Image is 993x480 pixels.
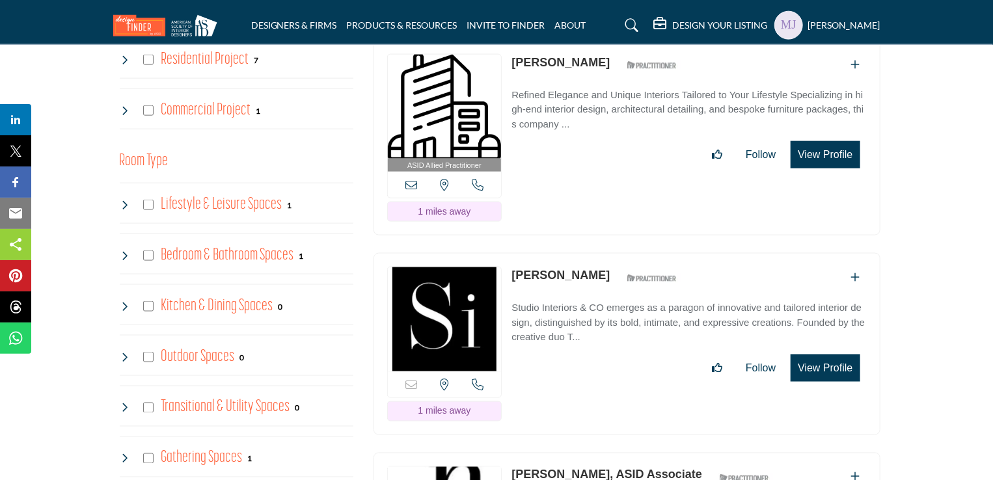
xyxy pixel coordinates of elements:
input: Select Outdoor Spaces checkbox [143,352,154,362]
a: Add To List [851,59,860,70]
h4: Kitchen & Dining Spaces: Kitchen & Dining Spaces [161,295,273,317]
b: 0 [239,353,244,362]
input: Select Residential Project checkbox [143,55,154,65]
img: ASID Qualified Practitioners Badge Icon [622,57,681,73]
input: Select Gathering Spaces checkbox [143,453,154,464]
h4: Outdoor Spaces: Outdoor Spaces [161,345,234,368]
button: Follow [737,355,784,381]
a: ABOUT [555,20,586,31]
h4: Transitional & Utility Spaces: Transitional & Utility Spaces [161,396,290,419]
a: Search [612,15,647,36]
h4: Residential Project: Types of projects range from simple residential renovations to highly comple... [161,48,249,71]
input: Select Kitchen & Dining Spaces checkbox [143,301,154,312]
b: 1 [247,455,252,464]
h4: Bedroom & Bathroom Spaces: Bedroom & Bathroom Spaces [161,244,293,267]
h5: DESIGN YOUR LISTING [673,20,768,31]
button: View Profile [791,354,860,382]
b: 7 [254,56,258,65]
b: 0 [278,302,282,312]
span: ASID Allied Practitioner [407,160,482,171]
a: [PERSON_NAME] [511,269,610,282]
a: INVITE TO FINDER [467,20,545,31]
input: Select Commercial Project checkbox [143,105,154,116]
button: Like listing [703,142,731,168]
a: [PERSON_NAME] [511,56,610,69]
div: 1 Results For Gathering Spaces [247,453,252,464]
div: 0 Results For Kitchen & Dining Spaces [278,300,282,312]
div: 0 Results For Outdoor Spaces [239,351,244,363]
img: ASID Qualified Practitioners Badge Icon [622,270,681,286]
button: Like listing [703,355,731,381]
input: Select Bedroom & Bathroom Spaces checkbox [143,250,154,261]
a: Studio Interiors & CO emerges as a paragon of innovative and tailored interior design, distinguis... [511,293,866,345]
p: Tam Taggart [511,267,610,284]
p: Studio Interiors & CO emerges as a paragon of innovative and tailored interior design, distinguis... [511,300,866,345]
img: Tam Taggart [388,267,502,371]
div: 7 Results For Residential Project [254,54,258,66]
p: Refined Elegance and Unique Interiors Tailored to Your Lifestyle Specializing in high-end interio... [511,88,866,132]
a: ASID Allied Practitioner [388,55,502,172]
div: 1 Results For Lifestyle & Leisure Spaces [287,199,292,211]
input: Select Transitional & Utility Spaces checkbox [143,403,154,413]
button: View Profile [791,141,860,168]
h4: Lifestyle & Leisure Spaces: Lifestyle & Leisure Spaces [161,193,282,216]
div: 0 Results For Transitional & Utility Spaces [295,402,299,414]
a: DESIGNERS & FIRMS [251,20,337,31]
a: PRODUCTS & RESOURCES [347,20,457,31]
div: 1 Results For Commercial Project [256,105,260,116]
div: 1 Results For Bedroom & Bathroom Spaces [299,250,303,261]
h5: [PERSON_NAME] [808,19,880,32]
b: 1 [299,252,303,261]
img: Paula Berg [388,55,502,159]
button: Show hide supplier dropdown [774,11,803,40]
span: 1 miles away [418,206,470,217]
div: DESIGN YOUR LISTING [654,18,768,33]
h4: Commercial Project: Involve the design, construction, or renovation of spaces used for business p... [161,99,251,122]
a: Refined Elegance and Unique Interiors Tailored to Your Lifestyle Specializing in high-end interio... [511,80,866,132]
img: Site Logo [113,15,224,36]
p: Paula Berg [511,54,610,72]
button: Room Type [120,149,169,174]
span: 1 miles away [418,406,470,416]
a: Add To List [851,272,860,283]
h4: Gathering Spaces: Gathering Spaces [161,447,242,470]
b: 1 [256,107,260,116]
button: Follow [737,142,784,168]
b: 0 [295,404,299,413]
b: 1 [287,201,292,210]
input: Select Lifestyle & Leisure Spaces checkbox [143,200,154,210]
